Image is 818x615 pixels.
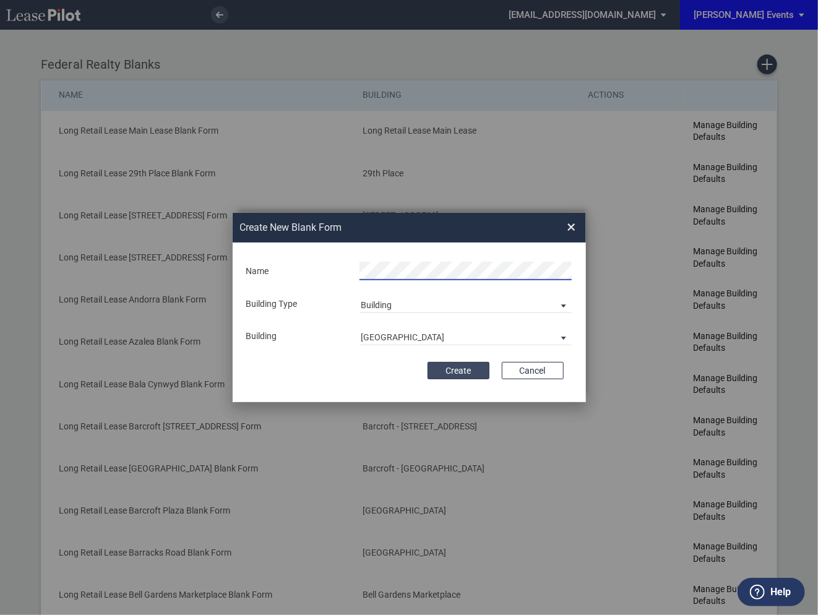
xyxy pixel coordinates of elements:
md-select: Building Type: Building [359,295,572,313]
div: Building [361,300,392,310]
div: Name [239,265,353,278]
div: Building [239,330,353,343]
button: Cancel [502,362,564,379]
md-dialog: Create New ... [233,213,586,403]
label: Help [770,584,791,600]
div: Building Type [239,298,353,311]
div: [GEOGRAPHIC_DATA] [361,332,444,342]
input: Name [359,262,572,280]
button: Create [428,362,489,379]
span: × [567,217,576,237]
md-select: Building Type: Hastings Ranch [359,327,572,345]
h2: Create New Blank Form [240,221,520,234]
